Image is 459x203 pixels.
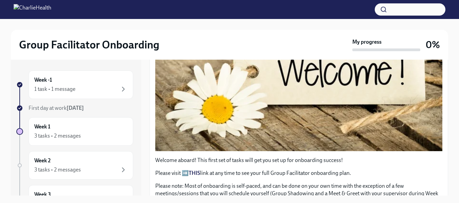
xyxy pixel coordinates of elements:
[67,105,84,111] strong: [DATE]
[34,132,81,140] div: 3 tasks • 2 messages
[34,191,51,198] h6: Week 3
[16,117,133,146] a: Week 13 tasks • 2 messages
[16,151,133,180] a: Week 23 tasks • 2 messages
[426,39,440,51] h3: 0%
[16,70,133,99] a: Week -11 task • 1 message
[19,38,159,52] h2: Group Facilitator Onboarding
[34,157,51,164] h6: Week 2
[189,170,200,176] a: THIS
[155,169,442,177] p: Please visit ➡️ link at any time to see your full Group Facilitator onboarding plan.
[155,157,442,164] p: Welcome aboard! This first set of tasks will get you set up for onboarding success!
[29,105,84,111] span: First day at work
[34,76,52,84] h6: Week -1
[34,85,75,93] div: 1 task • 1 message
[352,38,382,46] strong: My progress
[16,104,133,112] a: First day at work[DATE]
[34,166,81,174] div: 3 tasks • 2 messages
[14,4,51,15] img: CharlieHealth
[34,123,50,130] h6: Week 1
